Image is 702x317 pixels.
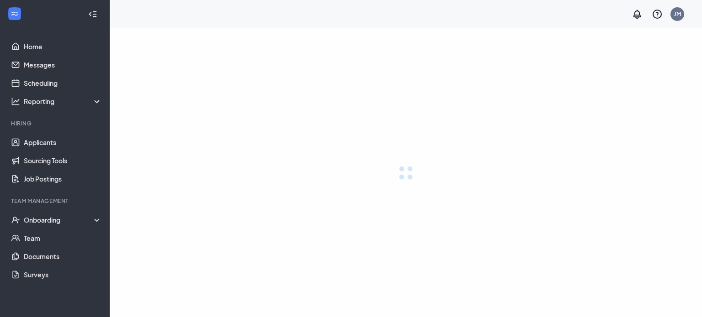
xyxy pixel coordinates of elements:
a: Home [24,37,102,56]
svg: Collapse [88,10,97,19]
a: Team [24,229,102,247]
a: Messages [24,56,102,74]
svg: Analysis [11,97,20,106]
div: Onboarding [24,215,102,224]
a: Surveys [24,265,102,284]
a: Sourcing Tools [24,151,102,170]
div: Reporting [24,97,102,106]
svg: WorkstreamLogo [10,9,19,18]
a: Applicants [24,133,102,151]
div: JM [674,10,681,18]
div: Hiring [11,120,100,127]
a: Documents [24,247,102,265]
svg: QuestionInfo [652,9,663,20]
a: Scheduling [24,74,102,92]
a: Job Postings [24,170,102,188]
svg: Notifications [632,9,643,20]
div: Team Management [11,197,100,205]
svg: UserCheck [11,215,20,224]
